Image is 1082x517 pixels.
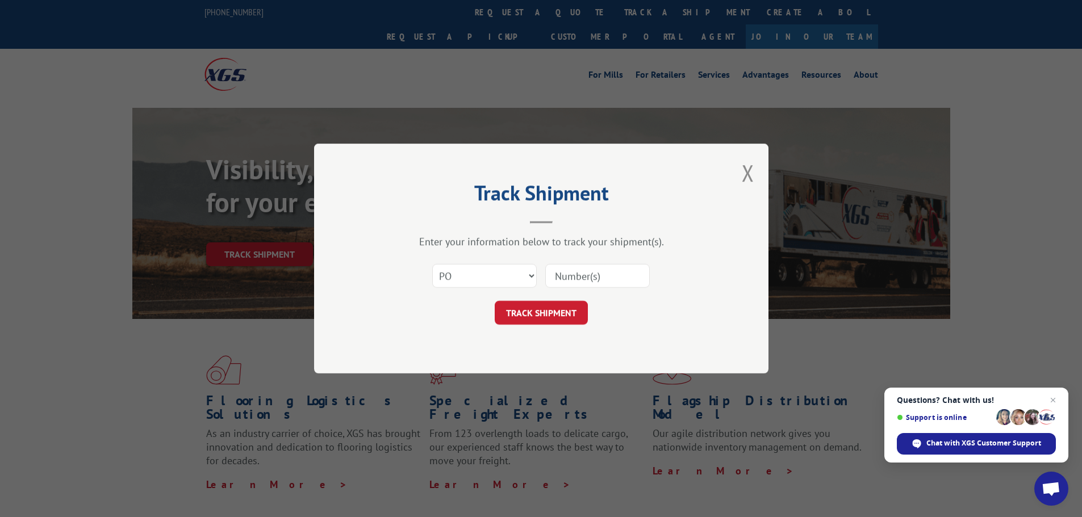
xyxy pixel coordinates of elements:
input: Number(s) [545,264,650,288]
div: Enter your information below to track your shipment(s). [371,235,712,248]
span: Questions? Chat with us! [897,396,1056,405]
h2: Track Shipment [371,185,712,207]
a: Open chat [1034,472,1068,506]
button: TRACK SHIPMENT [495,301,588,325]
span: Chat with XGS Customer Support [926,438,1041,448]
button: Close modal [742,158,754,188]
span: Support is online [897,413,992,422]
span: Chat with XGS Customer Support [897,433,1056,455]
